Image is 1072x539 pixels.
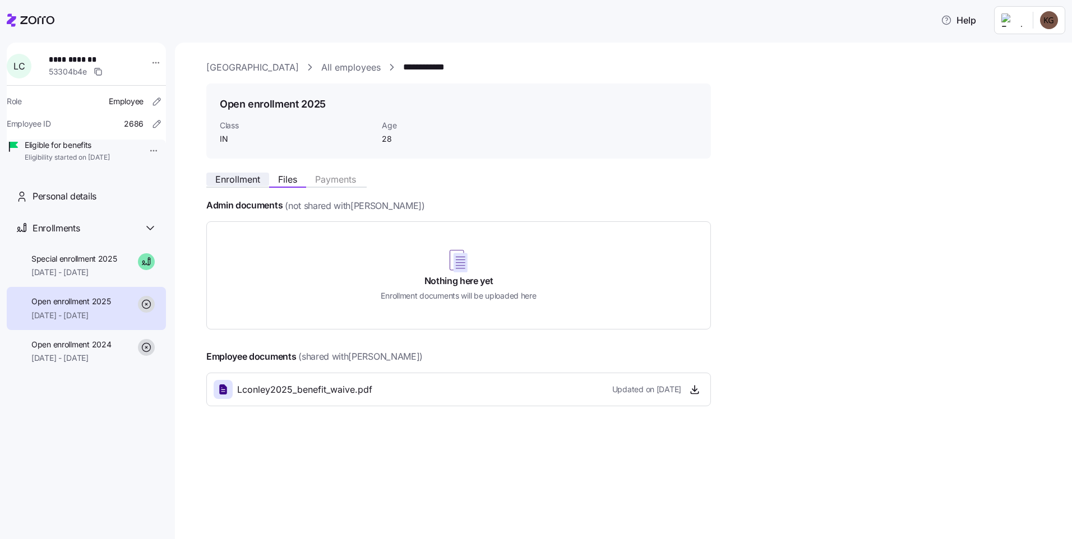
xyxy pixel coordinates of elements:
[278,175,297,184] span: Files
[25,153,110,162] span: Eligibility started on [DATE]
[941,13,976,27] span: Help
[31,339,111,350] span: Open enrollment 2024
[25,140,110,151] span: Eligible for benefits
[1040,11,1058,29] img: b34cea83cf096b89a2fb04a6d3fa81b3
[33,221,80,235] span: Enrollments
[612,384,681,395] span: Updated on [DATE]
[31,296,110,307] span: Open enrollment 2025
[220,133,373,145] span: IN
[7,118,51,129] span: Employee ID
[109,96,144,107] span: Employee
[298,350,423,364] span: (shared with [PERSON_NAME] )
[31,352,111,364] span: [DATE] - [DATE]
[381,290,536,301] h5: Enrollment documents will be uploaded here
[215,175,260,184] span: Enrollment
[220,97,326,111] h1: Open enrollment 2025
[932,9,985,31] button: Help
[33,189,96,203] span: Personal details
[206,350,296,363] h4: Employee documents
[31,310,110,321] span: [DATE] - [DATE]
[237,383,372,397] span: Lconley2025_benefit_waive.pdf
[206,61,299,75] a: [GEOGRAPHIC_DATA]
[424,275,493,287] h4: Nothing here yet
[7,96,22,107] span: Role
[31,253,117,264] span: Special enrollment 2025
[124,118,144,129] span: 2686
[321,61,381,75] a: All employees
[206,199,283,212] h4: Admin documents
[382,133,495,145] span: 28
[382,120,495,131] span: Age
[49,66,87,77] span: 53304b4e
[315,175,356,184] span: Payments
[31,267,117,278] span: [DATE] - [DATE]
[1001,13,1024,27] img: Employer logo
[220,120,373,131] span: Class
[13,62,25,71] span: L C
[285,199,424,213] span: (not shared with [PERSON_NAME] )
